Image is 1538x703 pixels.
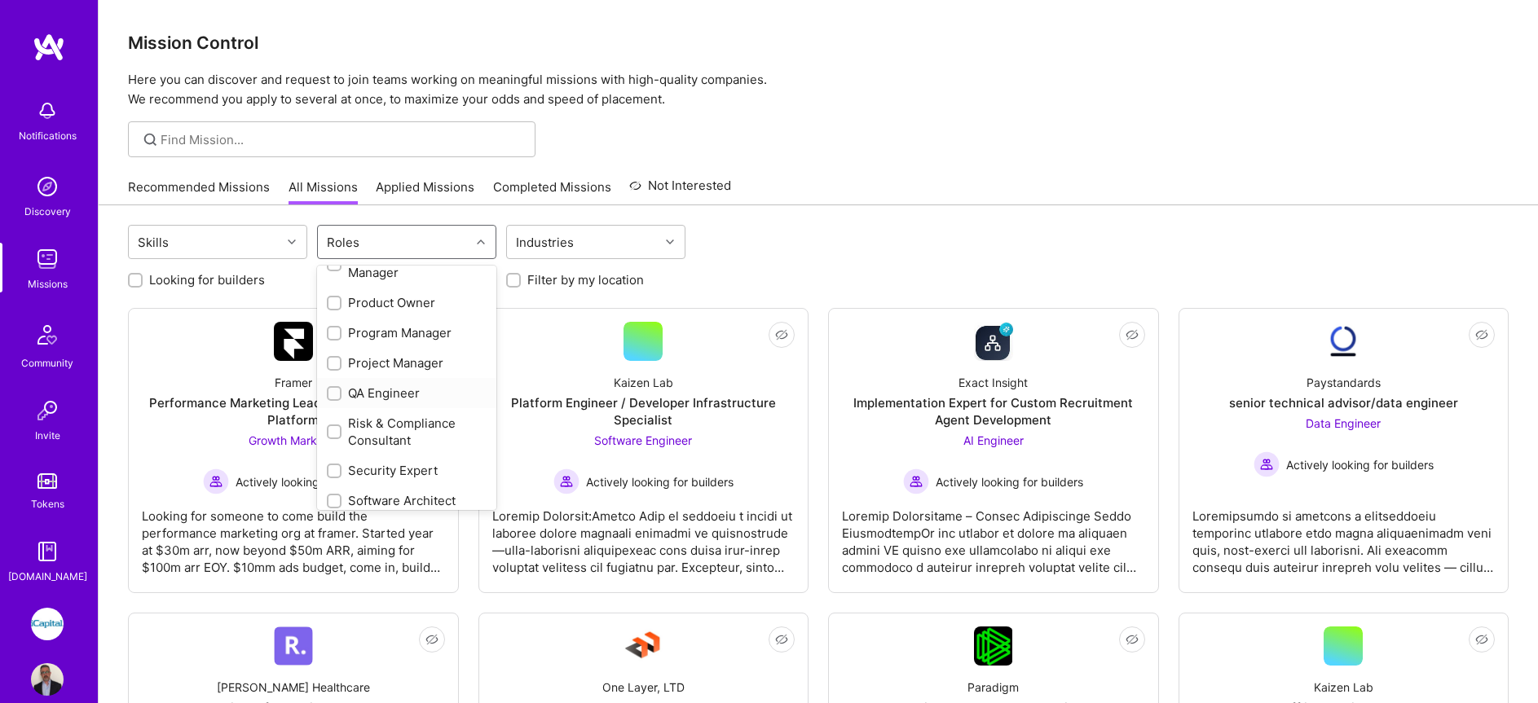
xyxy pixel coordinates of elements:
[327,294,487,311] div: Product Owner
[614,374,673,391] div: Kaizen Lab
[936,473,1083,490] span: Actively looking for builders
[289,178,358,205] a: All Missions
[775,633,788,646] i: icon EyeClosed
[327,462,487,479] div: Security Expert
[1307,374,1381,391] div: Paystandards
[586,473,734,490] span: Actively looking for builders
[327,492,487,509] div: Software Architect
[842,394,1145,428] div: Implementation Expert for Custom Recruitment Agent Development
[33,33,65,62] img: logo
[492,322,795,579] a: Kaizen LabPlatform Engineer / Developer Infrastructure SpecialistSoftware Engineer Actively looki...
[1126,328,1139,341] i: icon EyeClosed
[31,394,64,427] img: Invite
[1192,322,1496,579] a: Company LogoPaystandardssenior technical advisor/data engineerData Engineer Actively looking for ...
[274,626,313,666] img: Company Logo
[1306,416,1381,430] span: Data Engineer
[1314,679,1373,696] div: Kaizen Lab
[512,231,578,254] div: Industries
[963,433,1024,447] span: AI Engineer
[236,473,383,490] span: Actively looking for builders
[128,178,270,205] a: Recommended Missions
[217,679,370,696] div: [PERSON_NAME] Healthcare
[21,354,73,371] div: Community
[31,243,64,275] img: teamwork
[275,374,312,391] div: Framer
[19,127,77,144] div: Notifications
[967,679,1019,696] div: Paradigm
[27,663,68,696] a: User Avatar
[35,427,60,444] div: Invite
[142,322,445,579] a: Company LogoFramerPerformance Marketing Lead for Website Design PlatformGrowth Marketer Actively ...
[28,315,67,354] img: Community
[31,94,64,127] img: bell
[288,238,296,246] i: icon Chevron
[27,608,68,640] a: iCapital: Building an Alternative Investment Marketplace
[31,495,64,512] div: Tokens
[203,468,229,494] img: Actively looking for builders
[28,275,68,292] div: Missions
[1324,322,1363,361] img: Company Logo
[492,394,795,428] div: Platform Engineer / Developer Infrastructure Specialist
[629,176,731,205] a: Not Interested
[624,626,663,666] img: Company Logo
[775,328,788,341] i: icon EyeClosed
[128,70,1509,109] p: Here you can discover and request to join teams working on meaningful missions with high-quality ...
[31,663,64,696] img: User Avatar
[327,354,487,371] div: Project Manager
[376,178,474,205] a: Applied Missions
[8,568,87,585] div: [DOMAIN_NAME]
[37,473,57,489] img: tokens
[274,322,313,361] img: Company Logo
[327,384,487,402] div: QA Engineer
[958,374,1028,391] div: Exact Insight
[666,238,674,246] i: icon Chevron
[1475,633,1488,646] i: icon EyeClosed
[128,33,1509,53] h3: Mission Control
[974,626,1012,666] img: Company Logo
[1286,456,1434,473] span: Actively looking for builders
[327,415,487,449] div: Risk & Compliance Consultant
[142,494,445,576] div: Looking for someone to come build the performance marketing org at framer. Started year at $30m a...
[323,231,364,254] div: Roles
[602,679,685,696] div: One Layer, LTD
[425,633,438,646] i: icon EyeClosed
[527,271,644,288] label: Filter by my location
[1192,494,1496,576] div: Loremipsumdo si ametcons a elitseddoeiu temporinc utlabore etdo magna aliquaenimadm veni quis, no...
[903,468,929,494] img: Actively looking for builders
[1126,633,1139,646] i: icon EyeClosed
[842,322,1145,579] a: Company LogoExact InsightImplementation Expert for Custom Recruitment Agent DevelopmentAI Enginee...
[149,271,265,288] label: Looking for builders
[974,322,1013,361] img: Company Logo
[493,178,611,205] a: Completed Missions
[477,238,485,246] i: icon Chevron
[553,468,580,494] img: Actively looking for builders
[1475,328,1488,341] i: icon EyeClosed
[1229,394,1458,411] div: senior technical advisor/data engineer
[594,433,692,447] span: Software Engineer
[142,394,445,428] div: Performance Marketing Lead for Website Design Platform
[31,535,64,568] img: guide book
[141,130,160,149] i: icon SearchGrey
[161,131,523,148] input: Find Mission...
[24,203,71,220] div: Discovery
[842,494,1145,576] div: Loremip Dolorsitame – Consec Adipiscinge Seddo EiusmodtempOr inc utlabor et dolore ma aliquaen ad...
[31,608,64,640] img: iCapital: Building an Alternative Investment Marketplace
[327,324,487,341] div: Program Manager
[249,433,338,447] span: Growth Marketer
[134,231,173,254] div: Skills
[31,170,64,203] img: discovery
[492,494,795,576] div: Loremip Dolorsit:Ametco Adip el seddoeiu t incidi ut laboree dolore magnaali enimadmi ve quisnost...
[1254,451,1280,477] img: Actively looking for builders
